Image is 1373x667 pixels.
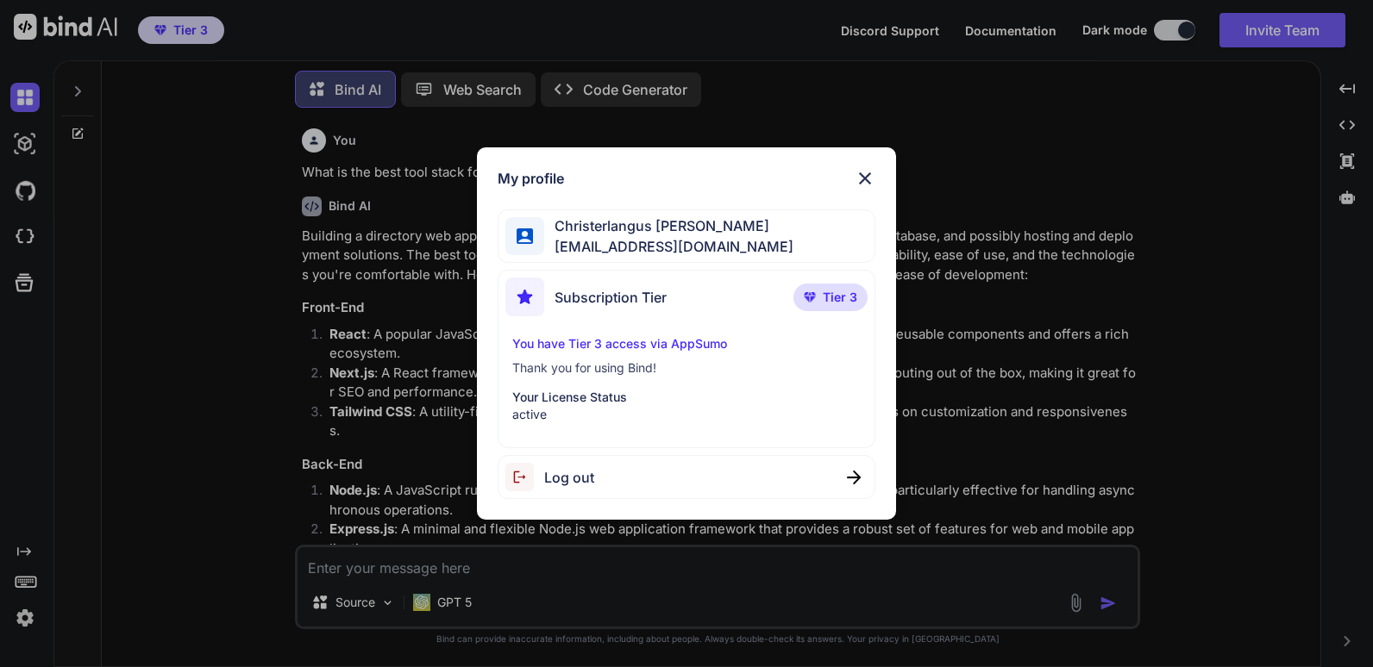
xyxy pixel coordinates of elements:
[847,471,861,484] img: close
[505,463,544,491] img: logout
[544,215,793,236] span: Christerlangus [PERSON_NAME]
[544,467,594,488] span: Log out
[804,292,816,302] img: premium
[512,389,861,406] p: Your License Status
[498,168,564,189] h1: My profile
[517,228,533,245] img: profile
[512,406,861,423] p: active
[512,359,861,377] p: Thank you for using Bind!
[855,168,875,189] img: close
[555,287,667,308] span: Subscription Tier
[544,236,793,257] span: [EMAIL_ADDRESS][DOMAIN_NAME]
[512,335,861,352] p: You have Tier 3 access via AppSumo
[505,277,544,316] img: subscription
[823,289,857,306] span: Tier 3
